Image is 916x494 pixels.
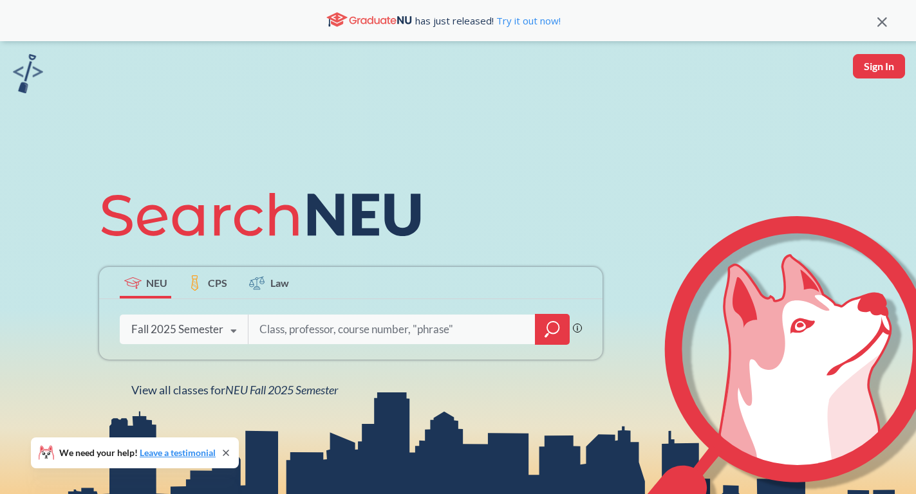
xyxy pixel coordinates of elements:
[415,14,561,28] span: has just released!
[59,448,216,457] span: We need your help!
[258,316,526,343] input: Class, professor, course number, "phrase"
[535,314,570,345] div: magnifying glass
[13,54,43,97] a: sandbox logo
[853,54,905,78] button: Sign In
[13,54,43,93] img: sandbox logo
[270,275,289,290] span: Law
[494,14,561,27] a: Try it out now!
[146,275,167,290] span: NEU
[225,383,338,397] span: NEU Fall 2025 Semester
[131,322,223,336] div: Fall 2025 Semester
[131,383,338,397] span: View all classes for
[208,275,227,290] span: CPS
[140,447,216,458] a: Leave a testimonial
[545,320,560,338] svg: magnifying glass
